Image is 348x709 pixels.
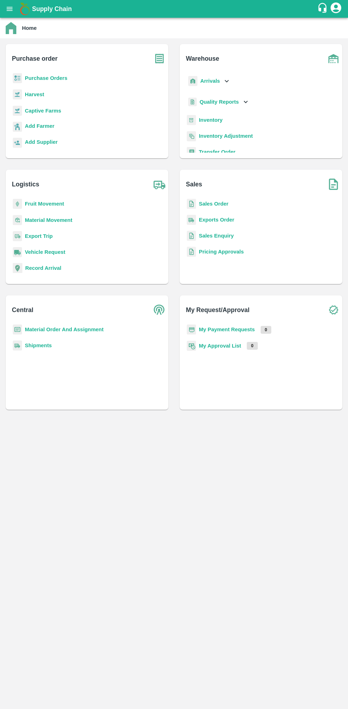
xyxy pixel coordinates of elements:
img: shipments [187,215,196,225]
a: Sales Order [199,201,228,207]
img: farmer [13,122,22,132]
div: Quality Reports [187,95,250,109]
p: 0 [247,342,258,350]
b: Add Farmer [25,123,54,129]
a: Purchase Orders [25,75,67,81]
a: Exports Order [199,217,234,223]
b: Quality Reports [200,99,239,105]
a: Add Farmer [25,122,54,132]
a: Fruit Movement [25,201,64,207]
b: Sales [186,179,202,189]
b: Central [12,305,33,315]
b: Home [22,25,37,31]
img: check [325,301,342,319]
a: Add Supplier [25,138,58,148]
img: vehicle [13,247,22,257]
img: fruit [13,199,22,209]
a: Inventory [199,117,223,123]
a: Captive Farms [25,108,61,114]
img: central [151,301,168,319]
a: My Payment Requests [199,327,255,332]
img: soSales [325,175,342,193]
a: Harvest [25,92,44,97]
img: delivery [13,231,22,241]
p: 0 [261,326,272,334]
img: material [13,215,22,225]
img: whArrival [188,76,197,86]
img: qualityReport [188,98,197,107]
a: Inventory Adjustment [199,133,253,139]
img: supplier [13,138,22,148]
b: Supply Chain [32,5,72,12]
img: sales [187,231,196,241]
a: Supply Chain [32,4,317,14]
b: Logistics [12,179,39,189]
b: Arrivals [200,78,220,84]
a: My Approval List [199,343,241,349]
a: Export Trip [25,233,53,239]
img: centralMaterial [13,324,22,335]
img: inventory [187,131,196,141]
img: purchase [151,50,168,67]
b: My Request/Approval [186,305,250,315]
a: Transfer Order [199,149,235,155]
a: Record Arrival [25,265,61,271]
div: Arrivals [187,73,231,89]
img: home [6,22,16,34]
img: reciept [13,73,22,83]
img: sales [187,247,196,257]
a: Material Movement [25,217,72,223]
img: harvest [13,105,22,116]
img: logo [18,2,32,16]
a: Pricing Approvals [199,249,244,255]
img: approval [187,340,196,351]
img: payment [187,324,196,335]
img: recordArrival [13,263,22,273]
a: Vehicle Request [25,249,65,255]
img: whTransfer [187,147,196,157]
div: account of current user [330,1,342,16]
img: truck [151,175,168,193]
a: Sales Enquiry [199,233,234,239]
img: warehouse [325,50,342,67]
img: sales [187,199,196,209]
button: open drawer [1,1,18,17]
a: Shipments [25,343,52,348]
b: Add Supplier [25,139,58,145]
img: shipments [13,340,22,351]
b: Purchase order [12,54,58,64]
div: customer-support [317,2,330,15]
b: Warehouse [186,54,219,64]
img: whInventory [187,115,196,125]
a: Material Order And Assignment [25,327,104,332]
img: harvest [13,89,22,100]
